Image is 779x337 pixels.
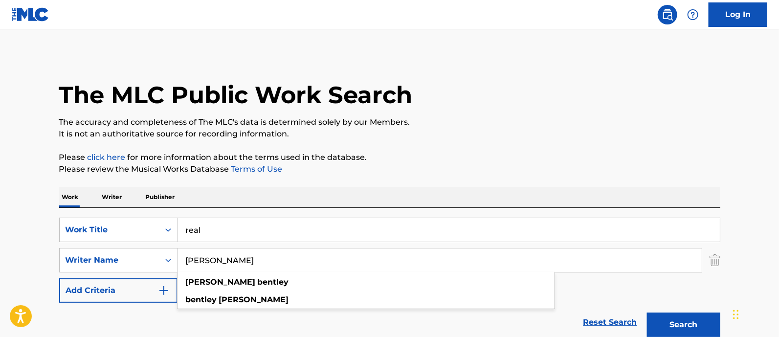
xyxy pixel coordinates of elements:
[710,248,720,272] img: Delete Criterion
[730,290,779,337] iframe: Chat Widget
[66,254,154,266] div: Writer Name
[229,164,283,174] a: Terms of Use
[662,9,673,21] img: search
[579,312,642,333] a: Reset Search
[59,128,720,140] p: It is not an authoritative source for recording information.
[186,295,217,304] strong: bentley
[59,163,720,175] p: Please review the Musical Works Database
[709,2,767,27] a: Log In
[59,80,413,110] h1: The MLC Public Work Search
[59,187,82,207] p: Work
[258,277,289,287] strong: bentley
[733,300,739,329] div: Drag
[647,313,720,337] button: Search
[143,187,178,207] p: Publisher
[219,295,289,304] strong: [PERSON_NAME]
[99,187,125,207] p: Writer
[59,116,720,128] p: The accuracy and completeness of The MLC's data is determined solely by our Members.
[66,224,154,236] div: Work Title
[12,7,49,22] img: MLC Logo
[88,153,126,162] a: click here
[683,5,703,24] div: Help
[59,152,720,163] p: Please for more information about the terms used in the database.
[687,9,699,21] img: help
[158,285,170,296] img: 9d2ae6d4665cec9f34b9.svg
[658,5,677,24] a: Public Search
[59,278,178,303] button: Add Criteria
[186,277,256,287] strong: [PERSON_NAME]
